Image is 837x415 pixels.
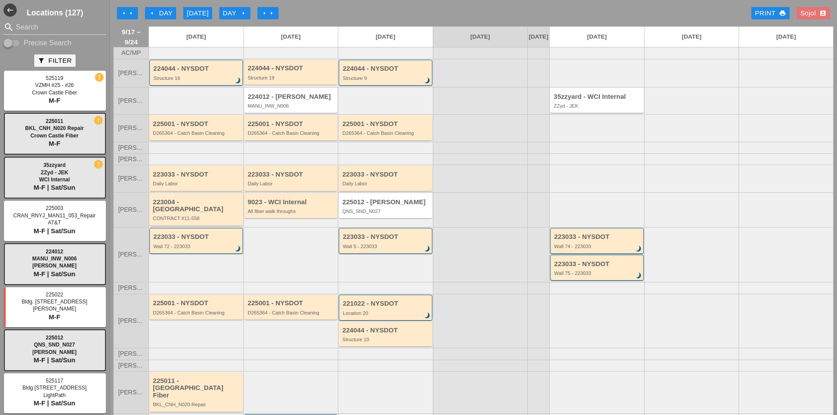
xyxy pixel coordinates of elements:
[433,27,528,47] a: [DATE]
[219,7,250,19] button: Day
[118,97,144,104] span: [PERSON_NAME]
[342,337,430,342] div: Structure 10
[248,130,336,136] div: D265364 - Catch Basin Cleaning
[248,209,336,214] div: All fiber walk throughs
[261,10,268,17] i: arrow_right
[46,118,63,124] span: 225011
[423,76,432,86] i: brightness_3
[33,184,75,191] span: M-F | Sat/Sun
[248,171,336,178] div: 223033 - NYSDOT
[39,177,70,183] span: WCI Internal
[342,120,430,128] div: 225001 - NYSDOT
[800,8,826,18] div: Sojol
[49,140,61,147] span: M-F
[24,39,72,47] label: Precise Search
[32,90,77,96] span: Crown Castle Fiber
[554,233,641,241] div: 223033 - NYSDOT
[423,311,432,321] i: brightness_3
[118,318,144,324] span: [PERSON_NAME]
[145,7,176,19] button: Day
[342,198,430,206] div: 225012 - [PERSON_NAME]
[46,75,63,81] span: 525119
[248,300,336,307] div: 225001 - NYSDOT
[118,251,144,258] span: [PERSON_NAME]
[30,133,78,139] span: Crown Castle Fiber
[49,313,61,321] span: M-F
[22,299,87,305] span: Bldg. [STREET_ADDRESS]
[34,342,75,348] span: QNS_SND_N027
[248,93,336,101] div: 224012 - [PERSON_NAME]
[153,310,241,315] div: D265364 - Catch Basin Cleaning
[343,65,430,72] div: 224044 - NYSDOT
[149,27,243,47] a: [DATE]
[118,350,144,357] span: [PERSON_NAME]
[118,285,144,291] span: [PERSON_NAME]
[46,292,63,298] span: 225022
[343,76,430,81] div: Structure 9
[248,310,336,315] div: D265364 - Catch Basin Cleaning
[33,356,75,364] span: M-F | Sat/Sun
[153,171,241,178] div: 223033 - NYSDOT
[22,385,87,391] span: Bldg [STREET_ADDRESS]
[127,10,134,17] i: arrow_left
[48,220,61,226] span: AT&T
[153,377,241,399] div: 225011 - [GEOGRAPHIC_DATA] Fiber
[118,175,144,182] span: [PERSON_NAME]
[153,65,240,72] div: 224044 - NYSDOT
[343,300,430,307] div: 221022 - NYSDOT
[34,54,75,67] button: Filter
[153,198,241,213] div: 223004 - [GEOGRAPHIC_DATA]
[153,300,241,307] div: 225001 - NYSDOT
[46,249,63,255] span: 224012
[149,10,156,17] i: arrow_left
[751,7,790,19] a: Print
[118,27,144,47] span: 9/17 – 9/24
[153,244,240,249] div: Wall 72 - 223033
[342,181,430,186] div: Daily Labor
[4,4,17,17] i: west
[49,97,61,104] span: M-F
[25,125,83,131] span: BKL_CNH_N020 Repair
[554,244,641,249] div: Wall 74 - 223033
[187,8,209,18] div: [DATE]
[46,378,63,384] span: 525117
[118,206,144,213] span: [PERSON_NAME]
[342,209,430,214] div: QNS_SND_N027
[423,244,432,254] i: brightness_3
[550,27,644,47] a: [DATE]
[43,162,66,168] span: 35zzyard
[153,130,241,136] div: D265364 - Catch Basin Cleaning
[33,349,77,355] span: [PERSON_NAME]
[118,125,144,131] span: [PERSON_NAME]
[343,244,430,249] div: Wall 5 - 223033
[46,205,63,211] span: 225003
[153,216,241,221] div: CONTRACT #11-558
[16,20,94,34] input: Search
[153,120,241,128] div: 225001 - NYSDOT
[779,10,786,17] i: print
[33,306,76,312] span: [PERSON_NAME]
[118,389,144,396] span: [PERSON_NAME]
[4,22,14,32] i: search
[41,170,69,176] span: ZZyd - JEK
[153,181,241,186] div: Daily Labor
[223,8,247,18] div: Day
[634,244,644,254] i: brightness_3
[118,156,144,162] span: [PERSON_NAME]
[342,171,430,178] div: 223033 - NYSDOT
[645,27,739,47] a: [DATE]
[554,93,641,101] div: 35zzyard - WCI Internal
[554,103,641,108] div: ZZyd - JEK
[257,7,279,19] button: Move Ahead 1 Week
[4,38,106,48] div: Enable Precise search to match search terms exactly.
[153,402,241,407] div: BKL_CNH_N020 Repair
[343,233,430,241] div: 223033 - NYSDOT
[43,392,66,398] span: LightPath
[95,73,103,81] i: new_releases
[248,198,336,206] div: 9023 - WCI Internal
[755,8,786,18] div: Print
[13,213,95,219] span: CRAN_RNYJ_MAN11_053_Repair
[338,27,433,47] a: [DATE]
[4,4,17,17] button: Shrink Sidebar
[183,7,212,19] button: [DATE]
